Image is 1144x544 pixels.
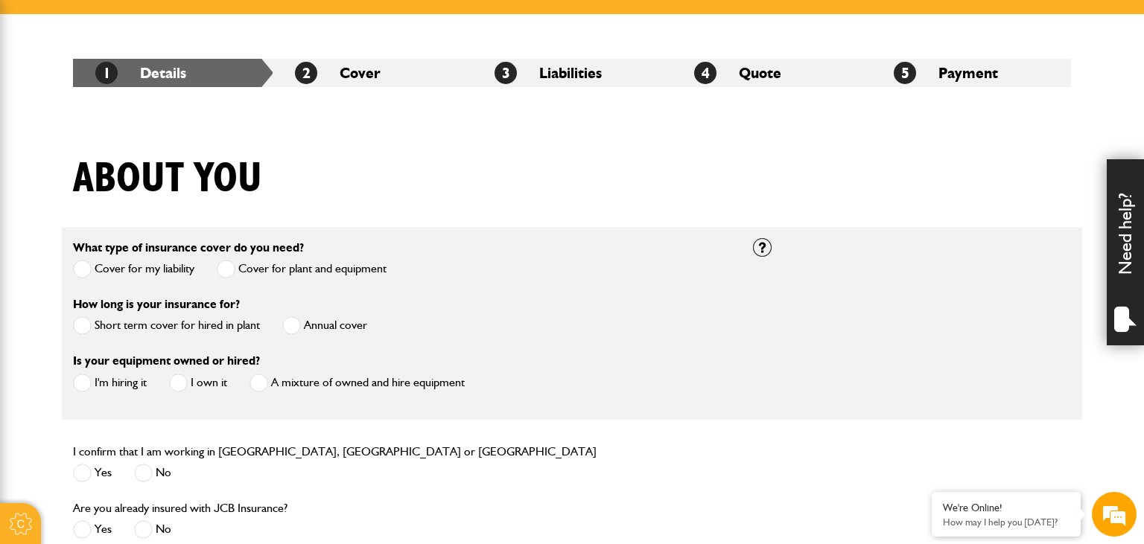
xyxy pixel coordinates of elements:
[943,516,1070,528] p: How may I help you today?
[95,62,118,84] span: 1
[73,464,112,482] label: Yes
[73,502,287,514] label: Are you already insured with JCB Insurance?
[134,464,171,482] label: No
[273,59,472,87] li: Cover
[19,269,272,415] textarea: Type your message and hit 'Enter'
[250,374,465,392] label: A mixture of owned and hire equipment
[19,182,272,214] input: Enter your email address
[73,355,260,367] label: Is your equipment owned or hired?
[472,59,672,87] li: Liabilities
[282,316,367,335] label: Annual cover
[73,59,273,87] li: Details
[77,83,250,103] div: Chat with us now
[295,62,317,84] span: 2
[73,316,260,335] label: Short term cover for hired in plant
[19,138,272,170] input: Enter your last name
[169,374,227,392] label: I own it
[672,59,871,87] li: Quote
[943,502,1070,514] div: We're Online!
[19,225,272,258] input: Enter your phone number
[244,7,280,43] div: Minimize live chat window
[73,520,112,539] label: Yes
[495,62,517,84] span: 3
[217,260,387,278] label: Cover for plant and equipment
[73,242,304,254] label: What type of insurance cover do you need?
[73,298,240,310] label: How long is your insurance for?
[203,427,270,447] em: Start Chat
[73,374,147,392] label: I'm hiring it
[871,59,1071,87] li: Payment
[73,154,262,204] h1: About you
[73,446,597,458] label: I confirm that I am working in [GEOGRAPHIC_DATA], [GEOGRAPHIC_DATA] or [GEOGRAPHIC_DATA]
[25,83,63,103] img: d_20077148190_company_1631870298795_20077148190
[694,62,716,84] span: 4
[894,62,916,84] span: 5
[1107,159,1144,345] div: Need help?
[73,260,194,278] label: Cover for my liability
[134,520,171,539] label: No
